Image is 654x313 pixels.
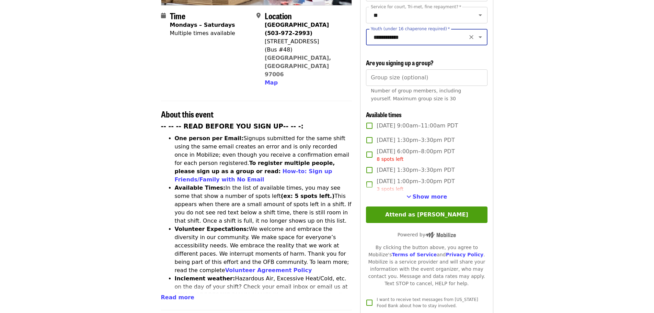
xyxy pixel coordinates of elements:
[170,29,235,37] div: Multiple times available
[398,232,456,237] span: Powered by
[377,147,455,163] span: [DATE] 6:00pm–8:00pm PDT
[175,185,226,191] strong: Available Times:
[366,58,434,67] span: Are you signing up a group?
[175,225,352,275] li: We welcome and embrace the diversity in our community. We make space for everyone’s accessibility...
[175,275,235,282] strong: Inclement weather:
[265,37,346,46] div: [STREET_ADDRESS]
[377,186,403,192] span: 3 spots left
[175,134,352,184] li: Signups submitted for the same shift using the same email creates an error and is only recorded o...
[371,5,461,9] label: Service for court, Tri-met, fine repayment?
[281,193,334,199] strong: (ex: 5 spots left.)
[371,27,450,31] label: Youth (under 16 chaperone required)
[475,10,485,20] button: Open
[265,79,278,87] button: Map
[371,88,461,101] span: Number of group members, including yourself. Maximum group size is 30
[175,135,244,142] strong: One person per Email:
[425,232,456,238] img: Powered by Mobilize
[377,166,455,174] span: [DATE] 1:30pm–3:30pm PDT
[366,244,487,287] div: By clicking the button above, you agree to Mobilize's and . Mobilize is a service provider and wi...
[377,136,455,144] span: [DATE] 1:30pm–3:30pm PDT
[170,22,235,28] strong: Mondays – Saturdays
[175,160,335,175] strong: To register multiple people, please sign up as a group or read:
[265,22,329,36] strong: [GEOGRAPHIC_DATA] (503-972-2993)
[175,168,332,183] a: How-to: Sign up Friends/Family with No Email
[446,252,483,257] a: Privacy Policy
[413,193,447,200] span: Show more
[175,184,352,225] li: In the list of available times, you may see some that show a number of spots left This appears wh...
[225,267,312,273] a: Volunteer Agreement Policy
[392,252,437,257] a: Terms of Service
[265,55,331,78] a: [GEOGRAPHIC_DATA], [GEOGRAPHIC_DATA] 97006
[366,206,487,223] button: Attend as [PERSON_NAME]
[161,12,166,19] i: calendar icon
[475,32,485,42] button: Open
[265,46,346,54] div: (Bus #48)
[377,122,458,130] span: [DATE] 9:00am–11:00am PDT
[161,123,304,130] strong: -- -- -- READ BEFORE YOU SIGN UP-- -- -:
[161,108,214,120] span: About this event
[377,297,478,308] span: I want to receive text messages from [US_STATE] Food Bank about how to stay involved.
[265,10,292,22] span: Location
[256,12,261,19] i: map-marker-alt icon
[161,293,194,302] button: Read more
[161,294,194,301] span: Read more
[170,10,185,22] span: Time
[377,177,455,193] span: [DATE] 1:00pm–3:00pm PDT
[406,193,447,201] button: See more timeslots
[175,226,249,232] strong: Volunteer Expectations:
[366,69,487,86] input: [object Object]
[377,156,403,162] span: 8 spots left
[265,79,278,86] span: Map
[366,110,402,119] span: Available times
[467,32,476,42] button: Clear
